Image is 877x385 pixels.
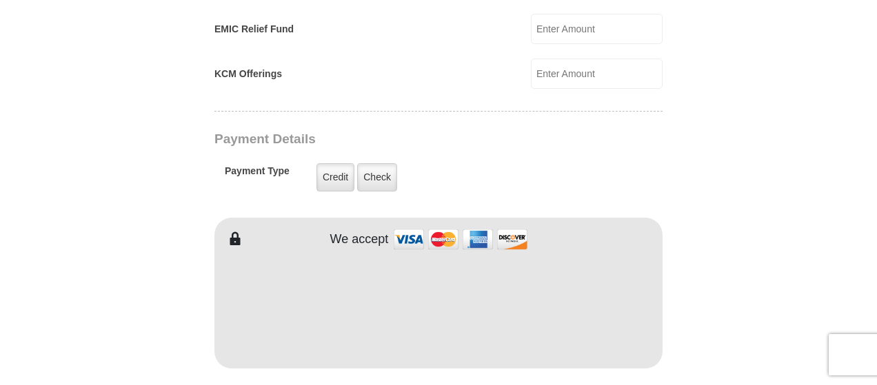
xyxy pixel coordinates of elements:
label: Credit [316,163,354,191]
label: EMIC Relief Fund [214,22,294,37]
img: credit cards accepted [392,225,530,254]
input: Enter Amount [531,14,663,44]
h4: We accept [330,232,389,247]
label: Check [357,163,397,191]
input: Enter Amount [531,59,663,89]
label: KCM Offerings [214,67,282,81]
h3: Payment Details [214,132,566,147]
h5: Payment Type [225,165,290,184]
